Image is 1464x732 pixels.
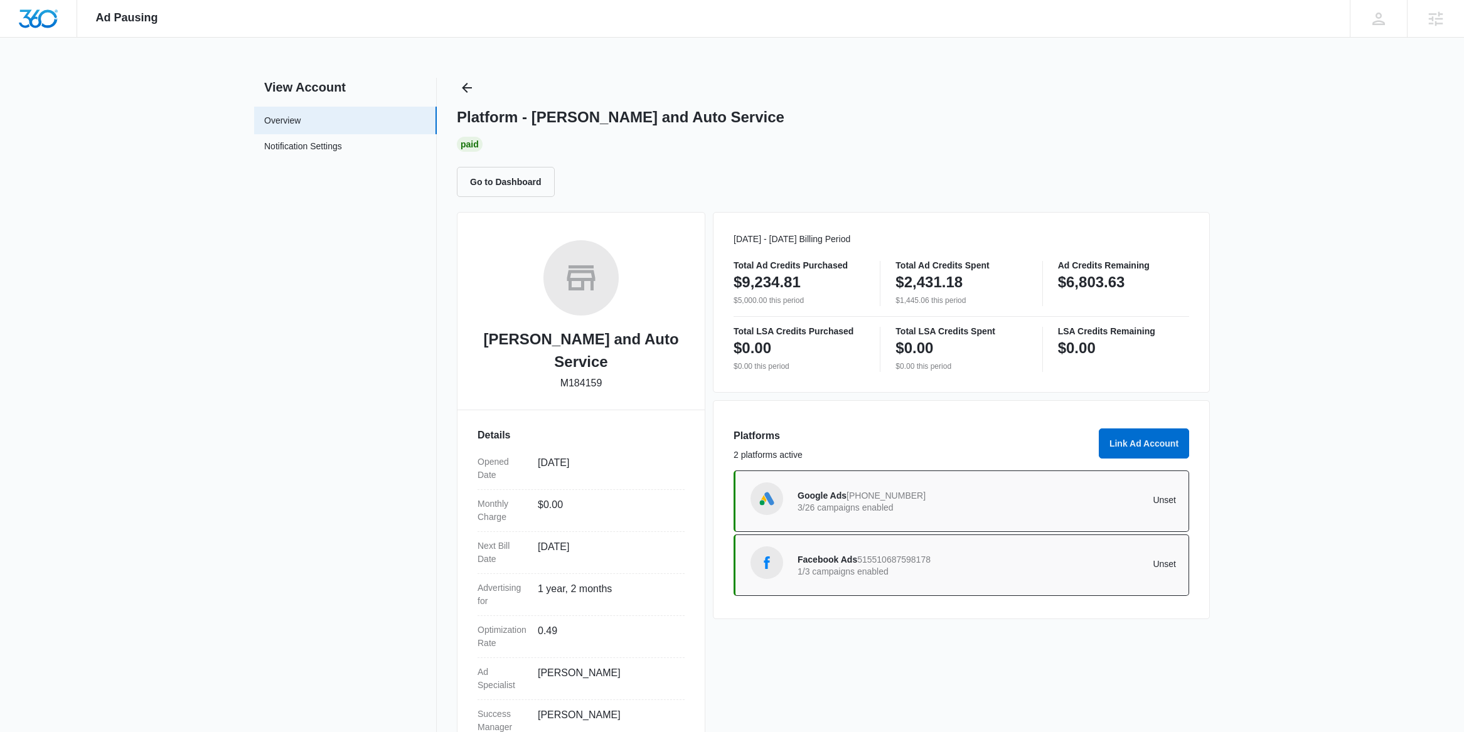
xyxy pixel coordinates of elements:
[478,581,528,608] dt: Advertising for
[457,167,555,197] button: Go to Dashboard
[798,491,847,501] span: Google Ads
[478,574,685,616] div: Advertising for1 year, 2 months
[734,448,1091,462] p: 2 platforms active
[734,295,865,306] p: $5,000.00 this period
[734,233,1189,246] p: [DATE] - [DATE] Billing Period
[478,532,685,574] div: Next Bill Date[DATE]
[895,295,1027,306] p: $1,445.06 this period
[538,666,675,692] dd: [PERSON_NAME]
[457,137,483,152] div: Paid
[1099,428,1189,459] button: Link Ad Account
[1058,338,1096,358] p: $0.00
[734,338,771,358] p: $0.00
[734,428,1091,443] h3: Platforms
[798,503,987,512] p: 3/26 campaigns enabled
[254,78,437,97] h2: View Account
[1058,327,1189,336] p: LSA Credits Remaining
[538,455,675,482] dd: [DATE]
[538,539,675,566] dd: [DATE]
[734,261,865,270] p: Total Ad Credits Purchased
[457,78,477,98] button: Back
[538,623,675,650] dd: 0.49
[264,140,342,156] a: Notification Settings
[1058,261,1189,270] p: Ad Credits Remaining
[478,490,685,532] div: Monthly Charge$0.00
[478,428,685,443] h3: Details
[457,108,784,127] h1: Platform - [PERSON_NAME] and Auto Service
[895,327,1027,336] p: Total LSA Credits Spent
[734,327,865,336] p: Total LSA Credits Purchased
[757,553,776,572] img: Facebook Ads
[478,666,528,692] dt: Ad Specialist
[538,497,675,524] dd: $0.00
[895,338,933,358] p: $0.00
[987,496,1177,504] p: Unset
[734,534,1189,596] a: Facebook AdsFacebook Ads5155106875981781/3 campaigns enabledUnset
[847,491,926,501] span: [PHONE_NUMBER]
[457,176,562,187] a: Go to Dashboard
[478,497,528,524] dt: Monthly Charge
[734,470,1189,532] a: Google AdsGoogle Ads[PHONE_NUMBER]3/26 campaigns enabledUnset
[478,623,528,650] dt: Optimization Rate
[478,328,685,373] h2: [PERSON_NAME] and Auto Service
[757,489,776,508] img: Google Ads
[538,581,675,608] dd: 1 year, 2 months
[478,448,685,490] div: Opened Date[DATE]
[478,539,528,566] dt: Next Bill Date
[734,272,801,292] p: $9,234.81
[1058,272,1125,292] p: $6,803.63
[895,261,1027,270] p: Total Ad Credits Spent
[96,11,158,24] span: Ad Pausing
[798,567,987,576] p: 1/3 campaigns enabled
[895,361,1027,372] p: $0.00 this period
[857,554,931,565] span: 515510687598178
[895,272,963,292] p: $2,431.18
[264,114,301,127] a: Overview
[478,455,528,482] dt: Opened Date
[478,658,685,700] div: Ad Specialist[PERSON_NAME]
[798,554,857,565] span: Facebook Ads
[987,560,1177,568] p: Unset
[478,616,685,658] div: Optimization Rate0.49
[560,376,602,391] p: M184159
[734,361,865,372] p: $0.00 this period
